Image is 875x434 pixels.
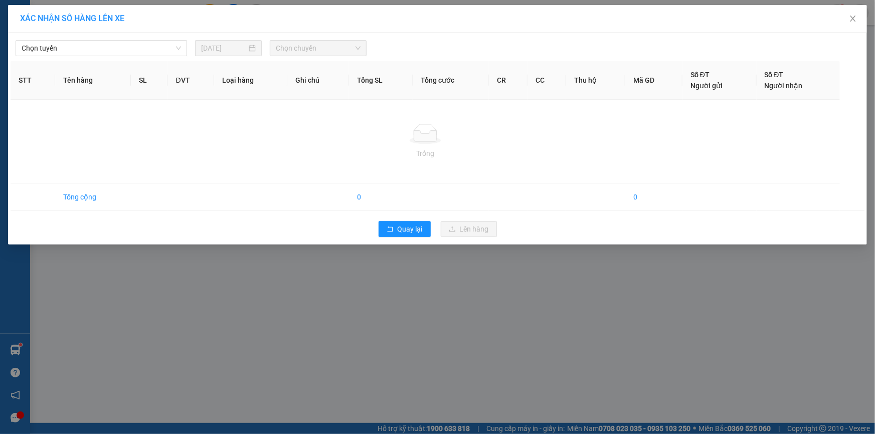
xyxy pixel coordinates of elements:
[5,22,191,35] li: 995 [PERSON_NAME]
[131,61,168,100] th: SL
[22,41,181,56] span: Chọn tuyến
[349,61,413,100] th: Tổng SL
[690,71,710,79] span: Số ĐT
[489,61,528,100] th: CR
[20,14,124,23] span: XÁC NHẬN SỐ HÀNG LÊN XE
[201,43,247,54] input: 15/08/2025
[528,61,566,100] th: CC
[379,221,431,237] button: rollbackQuay lại
[55,61,131,100] th: Tên hàng
[765,71,784,79] span: Số ĐT
[58,37,66,45] span: phone
[58,7,133,19] b: Nhà Xe Hà My
[167,61,214,100] th: ĐVT
[625,183,682,211] td: 0
[413,61,489,100] th: Tổng cước
[55,183,131,211] td: Tổng cộng
[58,24,66,32] span: environment
[214,61,287,100] th: Loại hàng
[566,61,625,100] th: Thu hộ
[5,35,191,47] li: 0946 508 595
[287,61,349,100] th: Ghi chú
[19,148,832,159] div: Trống
[839,5,867,33] button: Close
[349,183,413,211] td: 0
[5,63,139,79] b: GỬI : Bến Xe Bạc Liêu
[625,61,682,100] th: Mã GD
[398,224,423,235] span: Quay lại
[441,221,497,237] button: uploadLên hàng
[11,61,55,100] th: STT
[276,41,361,56] span: Chọn chuyến
[765,82,803,90] span: Người nhận
[849,15,857,23] span: close
[387,226,394,234] span: rollback
[690,82,723,90] span: Người gửi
